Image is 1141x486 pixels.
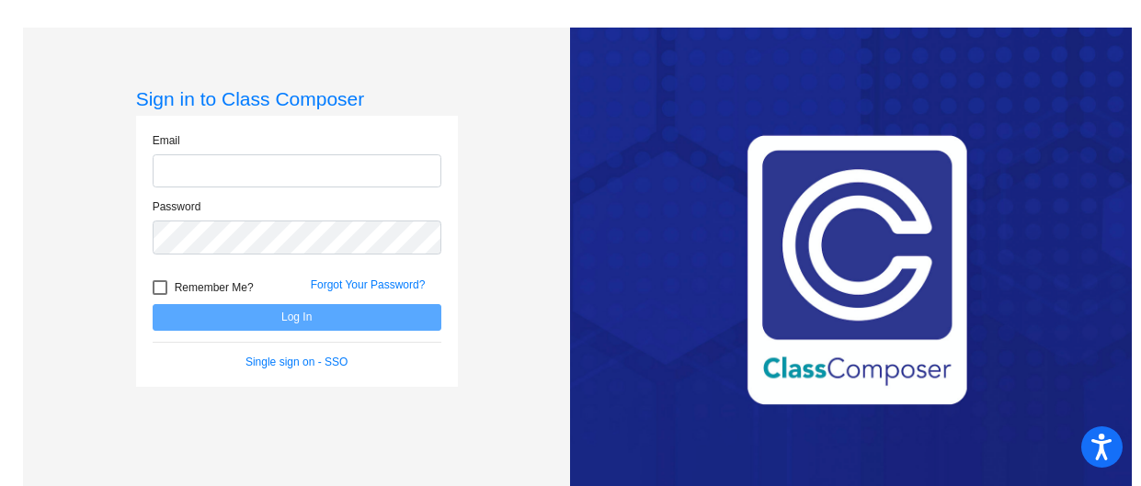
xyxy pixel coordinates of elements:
[175,277,254,299] span: Remember Me?
[311,278,426,291] a: Forgot Your Password?
[153,304,441,331] button: Log In
[153,198,201,215] label: Password
[153,132,180,149] label: Email
[136,87,458,110] h3: Sign in to Class Composer
[245,356,348,368] a: Single sign on - SSO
